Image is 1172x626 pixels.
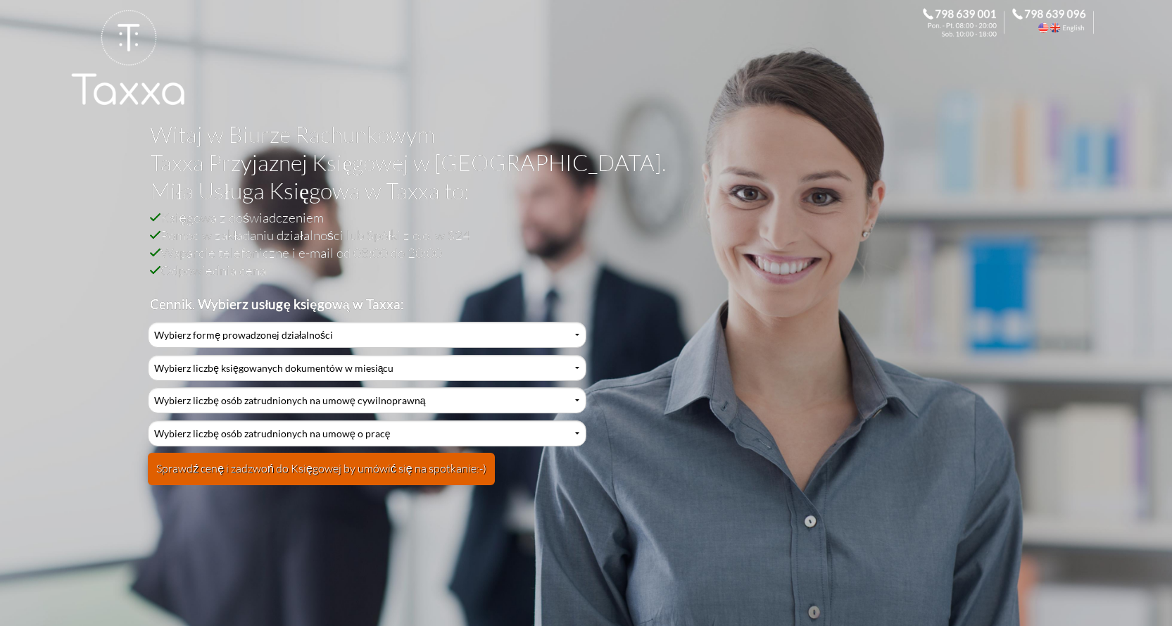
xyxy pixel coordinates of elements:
[148,453,495,485] button: Sprawdź cenę i zadzwoń do Księgowej by umówić się na spotkanie:-)
[148,322,586,494] div: Cennik Usług Księgowych Przyjaznej Księgowej w Biurze Rachunkowym Taxxa
[150,120,1009,208] h1: Witaj w Biurze Rachunkowym Taxxa Przyjaznej Księgowej w [GEOGRAPHIC_DATA]. Miła Usługa Księgowa w...
[1012,8,1102,37] div: Call the Accountant. 798 639 096
[923,8,1012,37] div: Zadzwoń do Księgowej. 798 639 001
[150,296,404,312] b: Cennik. Wybierz usługę księgową w Taxxa:
[150,208,1009,313] h2: Księgowa z doświadczeniem Pomoc w zakładaniu działalności lub Spółki z o.o. w S24 Wsparcie telefo...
